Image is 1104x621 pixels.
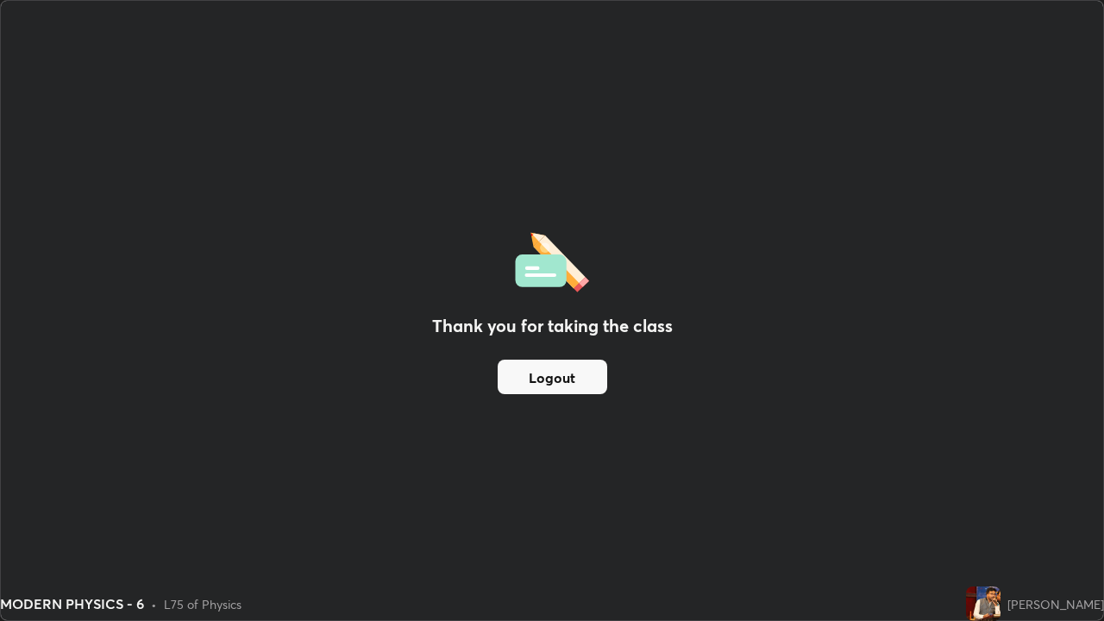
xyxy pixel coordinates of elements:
div: L75 of Physics [164,595,241,613]
div: [PERSON_NAME] [1007,595,1104,613]
img: offlineFeedback.1438e8b3.svg [515,227,589,292]
button: Logout [498,360,607,394]
div: • [151,595,157,613]
h2: Thank you for taking the class [432,313,673,339]
img: f927825f111f48af9dbf922a2957019a.jpg [966,586,1000,621]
